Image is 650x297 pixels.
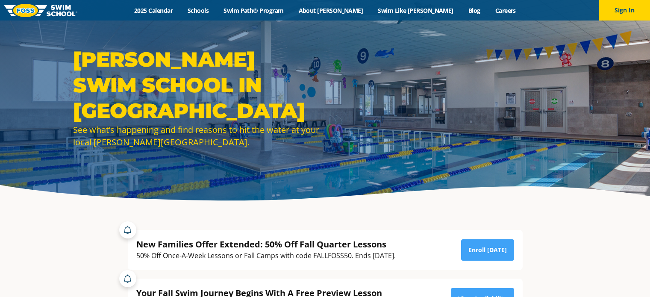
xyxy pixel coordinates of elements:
a: Enroll [DATE] [461,239,514,261]
div: 50% Off Once-A-Week Lessons or Fall Camps with code FALLFOSS50. Ends [DATE]. [136,250,396,262]
a: About [PERSON_NAME] [291,6,371,15]
a: Swim Like [PERSON_NAME] [371,6,461,15]
a: Schools [180,6,216,15]
img: FOSS Swim School Logo [4,4,77,17]
div: New Families Offer Extended: 50% Off Fall Quarter Lessons [136,238,396,250]
a: Blog [461,6,488,15]
div: See what’s happening and find reasons to hit the water at your local [PERSON_NAME][GEOGRAPHIC_DATA]. [73,124,321,148]
a: 2025 Calendar [127,6,180,15]
h1: [PERSON_NAME] Swim School in [GEOGRAPHIC_DATA] [73,47,321,124]
a: Careers [488,6,523,15]
a: Swim Path® Program [216,6,291,15]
